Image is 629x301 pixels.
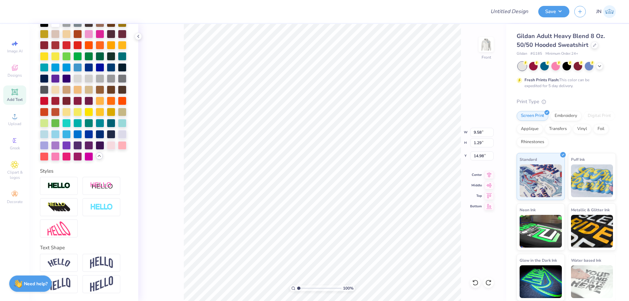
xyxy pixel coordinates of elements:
[517,32,605,49] span: Gildan Adult Heavy Blend 8 Oz. 50/50 Hooded Sweatshirt
[573,124,591,134] div: Vinyl
[517,124,543,134] div: Applique
[524,77,605,89] div: This color can be expedited for 5 day delivery.
[90,256,113,269] img: Arch
[520,265,562,298] img: Glow in the Dark Ink
[571,156,585,163] span: Puff Ink
[48,221,70,235] img: Free Distort
[482,54,491,60] div: Front
[48,202,70,213] img: 3d Illusion
[571,206,610,213] span: Metallic & Glitter Ink
[48,278,70,291] img: Flag
[24,281,48,287] strong: Need help?
[343,285,353,291] span: 100 %
[517,51,527,57] span: Gildan
[480,38,493,51] img: Front
[520,156,537,163] span: Standard
[8,121,21,126] span: Upload
[596,5,616,18] a: JN
[520,206,536,213] span: Neon Ink
[470,204,482,209] span: Bottom
[545,51,578,57] span: Minimum Order: 24 +
[48,182,70,190] img: Stroke
[571,215,613,248] img: Metallic & Glitter Ink
[571,265,613,298] img: Water based Ink
[90,182,113,190] img: Shadow
[593,124,609,134] div: Foil
[90,203,113,211] img: Negative Space
[470,183,482,188] span: Middle
[40,244,128,252] div: Text Shape
[530,51,542,57] span: # G185
[7,97,23,102] span: Add Text
[517,111,548,121] div: Screen Print
[517,98,616,105] div: Print Type
[571,257,601,264] span: Water based Ink
[3,170,26,180] span: Clipart & logos
[7,199,23,204] span: Decorate
[524,77,559,83] strong: Fresh Prints Flash:
[583,111,615,121] div: Digital Print
[48,258,70,267] img: Arc
[520,215,562,248] img: Neon Ink
[603,5,616,18] img: Jacky Noya
[596,8,601,15] span: JN
[7,48,23,54] span: Image AI
[520,164,562,197] img: Standard
[470,194,482,198] span: Top
[485,5,533,18] input: Untitled Design
[40,167,128,175] div: Styles
[571,164,613,197] img: Puff Ink
[517,137,548,147] div: Rhinestones
[10,145,20,151] span: Greek
[538,6,569,17] button: Save
[520,257,557,264] span: Glow in the Dark Ink
[470,173,482,177] span: Center
[8,73,22,78] span: Designs
[550,111,581,121] div: Embroidery
[545,124,571,134] div: Transfers
[90,276,113,292] img: Rise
